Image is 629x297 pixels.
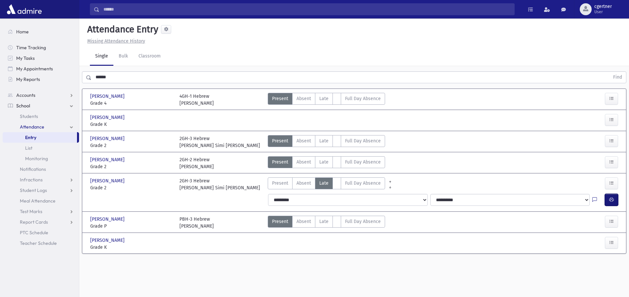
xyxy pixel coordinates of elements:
[3,74,79,85] a: My Reports
[25,145,32,151] span: List
[3,153,79,164] a: Monitoring
[3,26,79,37] a: Home
[3,196,79,206] a: Meal Attendance
[296,137,311,144] span: Absent
[113,47,133,66] a: Bulk
[16,55,35,61] span: My Tasks
[296,159,311,166] span: Absent
[319,180,329,187] span: Late
[272,95,288,102] span: Present
[179,216,214,230] div: PBH-3 Hebrew [PERSON_NAME]
[20,124,44,130] span: Attendance
[90,100,173,107] span: Grade 4
[16,66,53,72] span: My Appointments
[179,93,214,107] div: 4GH-1 Hebrew [PERSON_NAME]
[5,3,43,16] img: AdmirePro
[268,216,385,230] div: AttTypes
[3,238,79,248] a: Teacher Schedule
[3,90,79,100] a: Accounts
[268,177,385,191] div: AttTypes
[594,4,612,9] span: cgertner
[90,177,126,184] span: [PERSON_NAME]
[85,24,158,35] h5: Attendance Entry
[99,3,514,15] input: Search
[179,135,260,149] div: 2GH-3 Hebrew [PERSON_NAME] Simi [PERSON_NAME]
[3,42,79,53] a: Time Tracking
[16,76,40,82] span: My Reports
[3,143,79,153] a: List
[3,206,79,217] a: Test Marks
[3,122,79,132] a: Attendance
[90,47,113,66] a: Single
[3,164,79,174] a: Notifications
[345,180,381,187] span: Full Day Absence
[179,177,260,191] div: 2GH-3 Hebrew [PERSON_NAME] Simi [PERSON_NAME]
[16,29,29,35] span: Home
[3,174,79,185] a: Infractions
[609,72,626,83] button: Find
[20,240,57,246] span: Teacher Schedule
[87,38,145,44] u: Missing Attendance History
[20,187,47,193] span: Student Logs
[319,159,329,166] span: Late
[25,156,48,162] span: Monitoring
[133,47,166,66] a: Classroom
[272,218,288,225] span: Present
[319,95,329,102] span: Late
[16,92,35,98] span: Accounts
[268,93,385,107] div: AttTypes
[90,121,173,128] span: Grade K
[272,159,288,166] span: Present
[272,180,288,187] span: Present
[319,137,329,144] span: Late
[90,135,126,142] span: [PERSON_NAME]
[85,38,145,44] a: Missing Attendance History
[20,177,43,183] span: Infractions
[3,63,79,74] a: My Appointments
[272,137,288,144] span: Present
[3,227,79,238] a: PTC Schedule
[16,45,46,51] span: Time Tracking
[90,156,126,163] span: [PERSON_NAME]
[345,159,381,166] span: Full Day Absence
[20,219,48,225] span: Report Cards
[90,223,173,230] span: Grade P
[296,218,311,225] span: Absent
[20,113,38,119] span: Students
[90,163,173,170] span: Grade 2
[3,111,79,122] a: Students
[296,180,311,187] span: Absent
[345,95,381,102] span: Full Day Absence
[90,244,173,251] span: Grade K
[268,135,385,149] div: AttTypes
[90,237,126,244] span: [PERSON_NAME]
[3,185,79,196] a: Student Logs
[296,95,311,102] span: Absent
[25,134,36,140] span: Entry
[90,114,126,121] span: [PERSON_NAME]
[3,217,79,227] a: Report Cards
[319,218,329,225] span: Late
[345,137,381,144] span: Full Day Absence
[20,230,48,236] span: PTC Schedule
[90,142,173,149] span: Grade 2
[3,53,79,63] a: My Tasks
[179,156,214,170] div: 2GH-2 Hebrew [PERSON_NAME]
[90,216,126,223] span: [PERSON_NAME]
[90,184,173,191] span: Grade 2
[16,103,30,109] span: School
[90,93,126,100] span: [PERSON_NAME]
[345,218,381,225] span: Full Day Absence
[268,156,385,170] div: AttTypes
[3,100,79,111] a: School
[3,132,77,143] a: Entry
[20,166,46,172] span: Notifications
[20,208,42,214] span: Test Marks
[594,9,612,15] span: User
[20,198,56,204] span: Meal Attendance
